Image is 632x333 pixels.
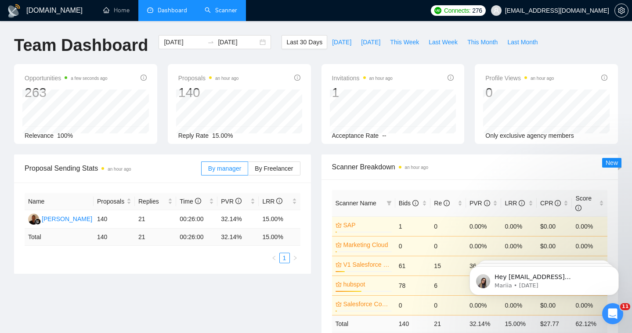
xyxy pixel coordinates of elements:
span: CPR [540,200,561,207]
td: 78 [395,276,431,295]
span: Time [180,198,201,205]
td: 62.12 % [572,315,607,332]
span: right [293,255,298,261]
span: Score [575,195,592,211]
button: Last Month [502,35,542,49]
td: 00:26:00 [176,229,217,246]
span: 15.00% [212,132,233,139]
span: Profile Views [485,73,554,83]
a: hubspot [343,279,390,289]
span: PVR [469,200,490,207]
td: 32.14 % [217,229,259,246]
span: Dashboard [158,7,187,14]
span: [DATE] [361,37,380,47]
span: left [271,255,277,261]
span: dashboard [147,7,153,13]
div: [PERSON_NAME] Mali [42,214,105,224]
time: an hour ago [531,76,554,81]
span: info-circle [484,200,490,206]
td: 0 [395,295,431,315]
span: Re [434,200,450,207]
span: Scanner Breakdown [332,161,608,172]
span: user [493,7,499,14]
img: upwork-logo.png [434,7,441,14]
span: Proposal Sending Stats [25,163,201,174]
span: crown [336,261,342,268]
button: [DATE] [356,35,385,49]
span: filter [385,197,394,210]
span: crown [336,242,342,248]
li: 1 [279,253,290,263]
a: setting [614,7,628,14]
li: Next Page [290,253,300,263]
span: 100% [57,132,73,139]
span: Bids [399,200,419,207]
div: 140 [178,84,239,101]
span: Scanner Name [336,200,376,207]
h1: Team Dashboard [14,35,148,56]
span: Proposals [178,73,239,83]
span: By manager [208,165,241,172]
span: info-circle [519,200,525,206]
span: swap-right [207,39,214,46]
span: New [606,159,618,166]
button: Last 30 Days [282,35,327,49]
span: [DATE] [332,37,351,47]
img: gigradar-bm.png [35,218,41,225]
span: info-circle [195,198,201,204]
span: By Freelancer [255,165,293,172]
span: crown [336,281,342,287]
span: PVR [221,198,242,205]
a: homeHome [103,7,130,14]
span: Acceptance Rate [332,132,379,139]
button: setting [614,4,628,18]
span: info-circle [555,200,561,206]
a: SC[PERSON_NAME] Mali [28,215,105,222]
input: End date [218,37,258,47]
span: Last 30 Days [286,37,322,47]
time: an hour ago [405,165,428,170]
td: 0.00% [501,216,537,236]
time: an hour ago [369,76,393,81]
td: 140 [94,229,135,246]
span: Invitations [332,73,393,83]
td: 6 [430,276,466,295]
div: 0 [485,84,554,101]
button: right [290,253,300,263]
button: [DATE] [327,35,356,49]
td: 32.14% [217,210,259,229]
td: $0.00 [537,236,572,256]
span: Replies [138,197,166,206]
span: info-circle [235,198,242,204]
td: Total [332,315,395,332]
span: info-circle [448,75,454,81]
img: SC [28,214,39,225]
span: info-circle [444,200,450,206]
button: left [269,253,279,263]
td: 15.00 % [501,315,537,332]
span: Opportunities [25,73,108,83]
span: Relevance [25,132,54,139]
span: LRR [262,198,282,205]
span: Last Week [429,37,458,47]
td: Total [25,229,94,246]
div: 263 [25,84,108,101]
td: 0 [430,236,466,256]
a: SAP [343,220,390,230]
span: info-circle [601,75,607,81]
span: LRR [505,200,525,207]
td: 0 [430,295,466,315]
span: to [207,39,214,46]
td: 32.14 % [466,315,502,332]
td: 15 [430,256,466,276]
span: Last Month [507,37,538,47]
td: 140 [94,210,135,229]
td: 0.00% [466,216,502,236]
span: crown [336,301,342,307]
td: 21 [135,210,176,229]
time: a few seconds ago [71,76,107,81]
button: This Week [385,35,424,49]
button: Last Week [424,35,462,49]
